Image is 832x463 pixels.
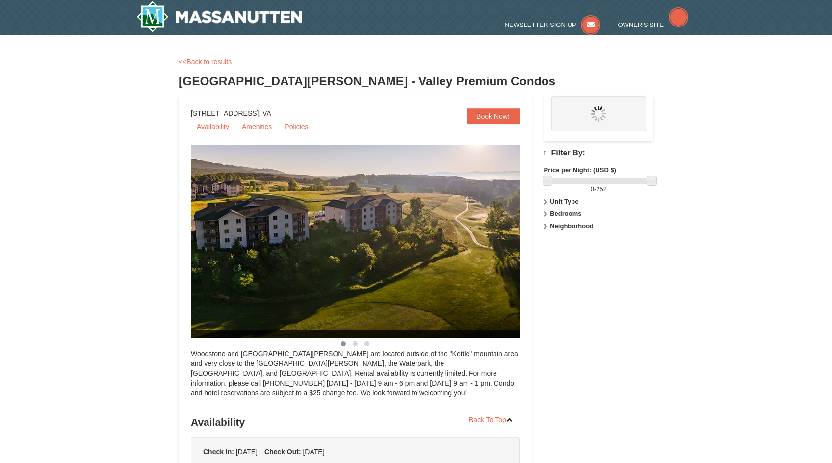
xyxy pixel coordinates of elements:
[279,119,314,134] a: Policies
[303,448,324,456] span: [DATE]
[467,108,520,124] a: Book Now!
[203,448,234,456] strong: Check In:
[591,185,594,193] span: 0
[550,210,581,217] strong: Bedrooms
[179,58,232,66] a: <<Back to results
[618,21,664,28] span: Owner's Site
[191,412,520,432] h3: Availability
[236,119,278,134] a: Amenities
[544,184,653,194] label: -
[191,119,235,134] a: Availability
[618,21,689,28] a: Owner's Site
[236,448,258,456] span: [DATE]
[191,145,544,338] img: 19219041-4-ec11c166.jpg
[463,412,520,427] a: Back To Top
[550,198,578,205] strong: Unit Type
[591,106,606,122] img: wait.gif
[544,166,616,174] strong: Price per Night: (USD $)
[179,72,653,91] h3: [GEOGRAPHIC_DATA][PERSON_NAME] - Valley Premium Condos
[550,222,594,230] strong: Neighborhood
[136,1,302,32] a: Massanutten Resort
[505,21,601,28] a: Newsletter Sign Up
[264,448,301,456] strong: Check Out:
[136,1,302,32] img: Massanutten Resort Logo
[544,149,653,158] h4: Filter By:
[191,349,520,408] div: Woodstone and [GEOGRAPHIC_DATA][PERSON_NAME] are located outside of the "Kettle" mountain area an...
[505,21,576,28] span: Newsletter Sign Up
[596,185,607,193] span: 252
